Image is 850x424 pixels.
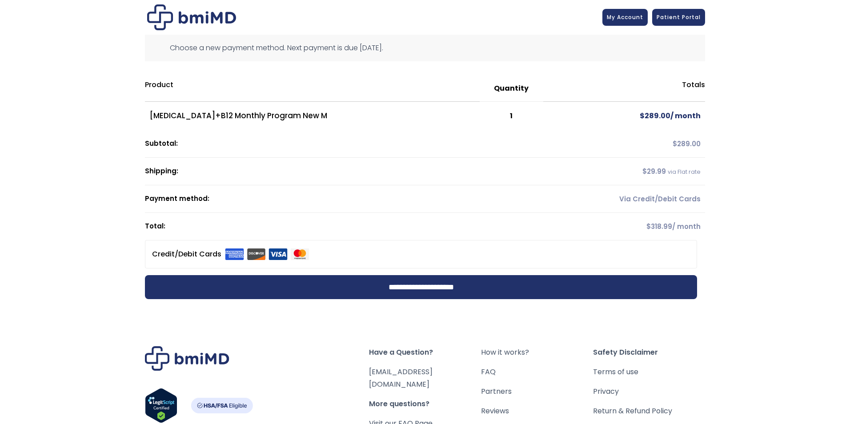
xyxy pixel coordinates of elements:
a: Return & Refund Policy [593,405,705,417]
td: / month [543,102,705,130]
th: Subtotal: [145,130,543,158]
a: [EMAIL_ADDRESS][DOMAIN_NAME] [369,367,433,389]
td: [MEDICAL_DATA]+B12 Monthly Program New M [145,102,480,130]
label: Credit/Debit Cards [152,247,309,261]
a: Partners [481,385,593,398]
img: Discover [247,248,266,260]
span: Patient Portal [657,13,701,21]
span: $ [646,222,651,231]
td: Via Credit/Debit Cards [543,185,705,213]
td: 1 [480,102,543,130]
img: Brand Logo [145,346,229,371]
span: Safety Disclaimer [593,346,705,359]
span: 289.00 [673,139,701,148]
span: $ [673,139,677,148]
th: Total: [145,213,543,240]
img: Amex [225,248,244,260]
div: Choose a new payment method. Next payment is due [DATE]. [145,35,705,61]
img: Verify Approval for www.bmimd.com [145,388,177,423]
small: via Flat rate [668,168,701,176]
a: Privacy [593,385,705,398]
img: HSA-FSA [191,398,253,413]
a: My Account [602,9,648,26]
a: Reviews [481,405,593,417]
span: $ [642,167,647,176]
th: Product [145,76,480,102]
span: More questions? [369,398,481,410]
a: Patient Portal [652,9,705,26]
span: 29.99 [642,167,666,176]
a: FAQ [481,366,593,378]
th: Totals [543,76,705,102]
img: Visa [269,248,288,260]
span: 289.00 [640,111,670,121]
span: My Account [607,13,643,21]
span: $ [640,111,645,121]
a: Terms of use [593,366,705,378]
a: How it works? [481,346,593,359]
span: 318.99 [646,222,672,231]
th: Quantity [480,76,543,102]
th: Shipping: [145,158,543,185]
th: Payment method: [145,185,543,213]
img: Checkout [147,4,236,30]
span: Have a Question? [369,346,481,359]
td: / month [543,213,705,240]
img: Mastercard [290,248,309,260]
